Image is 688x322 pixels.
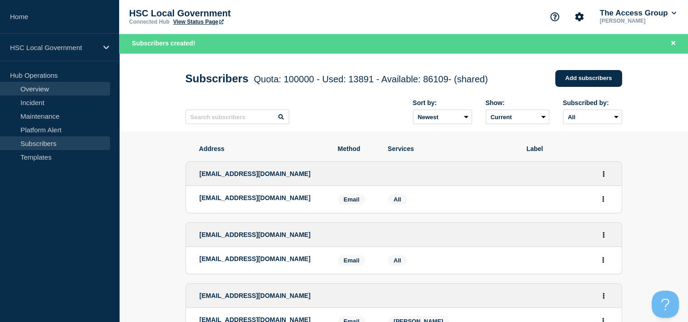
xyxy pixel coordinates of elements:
select: Subscribed by [563,110,622,124]
span: Method [338,145,374,152]
div: Subscribed by: [563,99,622,106]
span: All [394,196,402,203]
button: Actions [598,228,609,242]
div: Sort by: [413,99,472,106]
span: Email [338,255,366,266]
select: Sort by [413,110,472,124]
p: [EMAIL_ADDRESS][DOMAIN_NAME] [200,255,324,262]
span: [EMAIL_ADDRESS][DOMAIN_NAME] [200,231,311,238]
span: Label [527,145,608,152]
button: Actions [598,167,609,181]
span: All [394,257,402,264]
button: Account settings [570,7,589,26]
a: View Status Page [173,19,224,25]
button: Support [545,7,564,26]
p: HSC Local Government [129,8,311,19]
button: The Access Group [598,9,678,18]
h1: Subscribers [186,72,488,85]
button: Actions [598,253,609,267]
span: Quota: 100000 - Used: 13891 - Available: 86109 - (shared) [254,74,487,84]
select: Deleted [486,110,549,124]
button: Close banner [668,38,679,49]
input: Search subscribers [186,110,289,124]
span: [EMAIL_ADDRESS][DOMAIN_NAME] [200,292,311,299]
iframe: Help Scout Beacon - Open [652,291,679,318]
p: [EMAIL_ADDRESS][DOMAIN_NAME] [200,194,324,201]
button: Actions [598,289,609,303]
div: Show: [486,99,549,106]
span: Subscribers created! [132,40,195,47]
p: [PERSON_NAME] [598,18,678,24]
span: Address [199,145,324,152]
a: Add subscribers [555,70,622,87]
button: Actions [598,192,609,206]
p: Connected Hub [129,19,170,25]
span: [EMAIL_ADDRESS][DOMAIN_NAME] [200,170,311,177]
span: Email [338,194,366,205]
span: Services [388,145,513,152]
p: HSC Local Government [10,44,97,51]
